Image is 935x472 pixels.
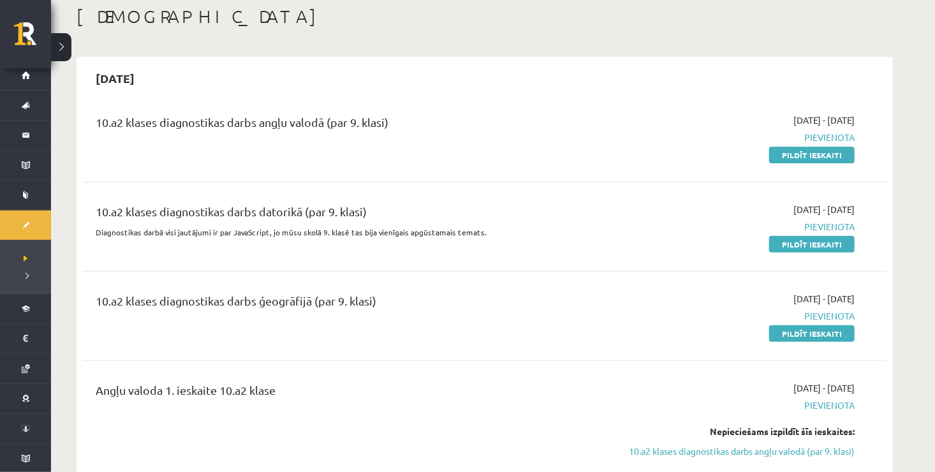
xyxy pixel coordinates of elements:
[614,220,855,233] span: Pievienota
[614,309,855,323] span: Pievienota
[769,325,855,342] a: Pildīt ieskaiti
[793,114,855,127] span: [DATE] - [DATE]
[96,203,595,226] div: 10.a2 klases diagnostikas darbs datorikā (par 9. klasi)
[96,381,595,405] div: Angļu valoda 1. ieskaite 10.a2 klase
[96,292,595,316] div: 10.a2 klases diagnostikas darbs ģeogrāfijā (par 9. klasi)
[793,203,855,216] span: [DATE] - [DATE]
[614,131,855,144] span: Pievienota
[614,399,855,412] span: Pievienota
[83,63,147,93] h2: [DATE]
[77,6,893,27] h1: [DEMOGRAPHIC_DATA]
[614,445,855,458] a: 10.a2 klases diagnostikas darbs angļu valodā (par 9. klasi)
[793,381,855,395] span: [DATE] - [DATE]
[96,226,595,238] p: Diagnostikas darbā visi jautājumi ir par JavaScript, jo mūsu skolā 9. klasē tas bija vienīgais ap...
[614,425,855,438] div: Nepieciešams izpildīt šīs ieskaites:
[14,22,51,54] a: Rīgas 1. Tālmācības vidusskola
[96,114,595,137] div: 10.a2 klases diagnostikas darbs angļu valodā (par 9. klasi)
[769,147,855,163] a: Pildīt ieskaiti
[769,236,855,253] a: Pildīt ieskaiti
[793,292,855,306] span: [DATE] - [DATE]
